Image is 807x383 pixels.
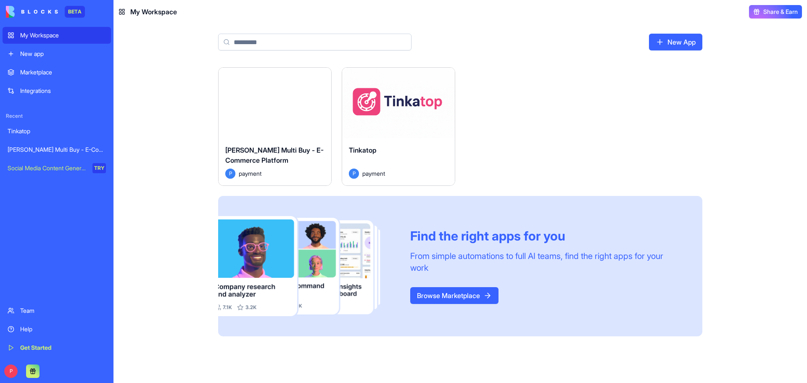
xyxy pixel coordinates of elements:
[3,45,111,62] a: New app
[218,67,332,186] a: [PERSON_NAME] Multi Buy - E-Commerce PlatformPpayment
[239,169,261,178] span: payment
[92,163,106,173] div: TRY
[225,146,324,164] span: [PERSON_NAME] Multi Buy - E-Commerce Platform
[20,31,106,40] div: My Workspace
[225,169,235,179] span: P
[218,216,397,317] img: Frame_181_egmpey.png
[3,339,111,356] a: Get Started
[6,6,58,18] img: logo
[6,6,85,18] a: BETA
[3,113,111,119] span: Recent
[3,64,111,81] a: Marketplace
[8,145,106,154] div: [PERSON_NAME] Multi Buy - E-Commerce Platform
[349,146,377,154] span: Tinkatop
[20,68,106,77] div: Marketplace
[20,325,106,333] div: Help
[763,8,798,16] span: Share & Earn
[410,228,682,243] div: Find the right apps for you
[410,250,682,274] div: From simple automations to full AI teams, find the right apps for your work
[20,306,106,315] div: Team
[3,141,111,158] a: [PERSON_NAME] Multi Buy - E-Commerce Platform
[8,164,87,172] div: Social Media Content Generator
[410,287,498,304] a: Browse Marketplace
[349,169,359,179] span: P
[362,169,385,178] span: payment
[3,321,111,338] a: Help
[3,27,111,44] a: My Workspace
[130,7,177,17] span: My Workspace
[20,343,106,352] div: Get Started
[4,365,18,378] span: P
[649,34,702,50] a: New App
[342,67,455,186] a: TinkatopPpayment
[20,87,106,95] div: Integrations
[20,50,106,58] div: New app
[65,6,85,18] div: BETA
[3,160,111,177] a: Social Media Content GeneratorTRY
[8,127,106,135] div: Tinkatop
[749,5,802,18] button: Share & Earn
[3,302,111,319] a: Team
[3,82,111,99] a: Integrations
[3,123,111,140] a: Tinkatop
